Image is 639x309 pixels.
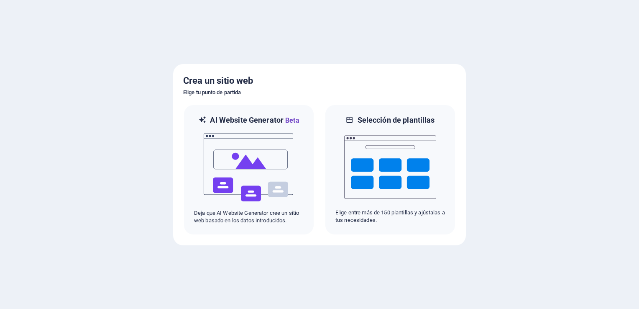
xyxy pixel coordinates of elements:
[358,115,435,125] h6: Selección de plantillas
[183,104,314,235] div: AI Website GeneratorBetaaiDeja que AI Website Generator cree un sitio web basado en los datos int...
[194,209,304,224] p: Deja que AI Website Generator cree un sitio web basado en los datos introducidos.
[335,209,445,224] p: Elige entre más de 150 plantillas y ajústalas a tus necesidades.
[325,104,456,235] div: Selección de plantillasElige entre más de 150 plantillas y ajústalas a tus necesidades.
[284,116,299,124] span: Beta
[183,74,456,88] h5: Crea un sitio web
[183,88,456,98] h6: Elige tu punto de partida
[203,126,295,209] img: ai
[210,115,299,126] h6: AI Website Generator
